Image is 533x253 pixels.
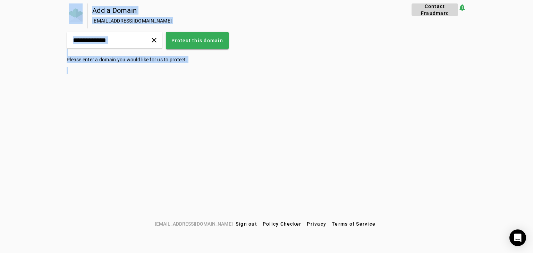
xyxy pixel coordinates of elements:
[67,3,466,28] app-page-header: Add a Domain
[67,56,466,63] p: Please enter a domain you would like for us to protect.
[414,3,455,17] span: Contact Fraudmarc
[307,221,326,227] span: Privacy
[69,8,83,22] img: Fraudmarc Logo
[236,221,257,227] span: Sign out
[92,7,389,14] div: Add a Domain
[458,3,466,12] mat-icon: notification_important
[509,229,526,246] div: Open Intercom Messenger
[92,17,389,24] div: [EMAIL_ADDRESS][DOMAIN_NAME]
[329,218,378,230] button: Terms of Service
[233,218,260,230] button: Sign out
[332,221,375,227] span: Terms of Service
[155,220,233,228] span: [EMAIL_ADDRESS][DOMAIN_NAME]
[166,32,229,49] button: Protect this domain
[260,218,304,230] button: Policy Checker
[304,218,329,230] button: Privacy
[171,37,223,44] span: Protect this domain
[412,3,458,16] button: Contact Fraudmarc
[263,221,302,227] span: Policy Checker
